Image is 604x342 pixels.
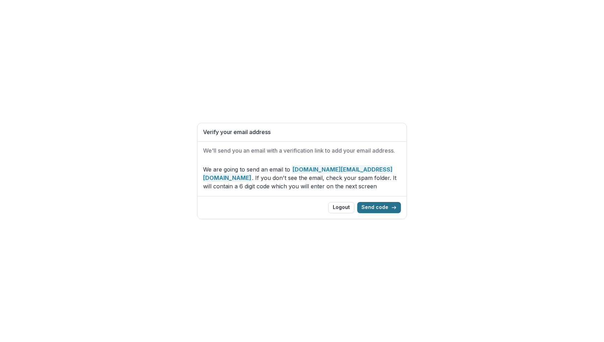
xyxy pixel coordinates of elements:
[203,165,393,182] strong: [DOMAIN_NAME][EMAIL_ADDRESS][DOMAIN_NAME]
[203,165,401,190] p: We are going to send an email to . If you don't see the email, check your spam folder. It will co...
[203,129,401,135] h1: Verify your email address
[357,202,401,213] button: Send code
[203,147,401,154] h2: We'll send you an email with a verification link to add your email address.
[328,202,354,213] button: Logout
